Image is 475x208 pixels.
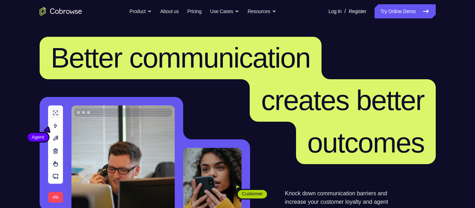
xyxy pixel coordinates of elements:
[248,4,276,18] button: Resources
[40,7,82,16] a: Go to the home page
[129,4,152,18] button: Product
[329,4,342,18] a: Log In
[261,85,424,116] span: creates better
[51,42,311,74] span: Better communication
[349,4,366,18] a: Register
[160,4,179,18] a: About us
[307,127,424,158] span: outcomes
[344,7,346,16] span: /
[375,4,435,18] a: Try Online Demo
[187,4,201,18] a: Pricing
[210,4,239,18] button: Use Cases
